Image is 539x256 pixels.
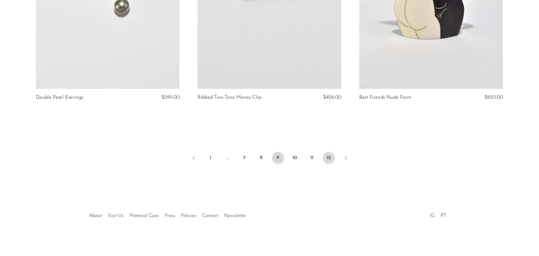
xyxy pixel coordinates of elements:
[202,213,218,218] a: Contact
[255,152,267,164] a: 8
[129,213,159,218] a: Material Care
[323,95,341,100] span: $426.00
[161,95,179,100] span: $295.00
[238,152,250,164] a: 7
[181,213,196,218] a: Policies
[86,209,249,220] ul: Quick links
[188,152,200,165] a: Previous
[36,95,83,100] a: Double Pearl Earrings
[272,152,284,164] span: 9
[323,152,335,164] a: 12
[205,152,217,164] a: 1
[441,213,446,218] a: PT
[198,95,261,100] a: Ribbed Two-Tone Money Clip
[221,152,233,164] span: …
[430,213,435,218] a: IG
[427,209,449,220] ul: Social Medias
[165,213,175,218] a: Press
[108,213,123,218] a: Visit Us
[340,152,352,165] a: Next
[289,152,301,164] a: 10
[306,152,318,164] a: 11
[89,213,102,218] a: About
[359,95,411,100] a: Best Friends Nude Form
[484,95,503,100] span: $620.00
